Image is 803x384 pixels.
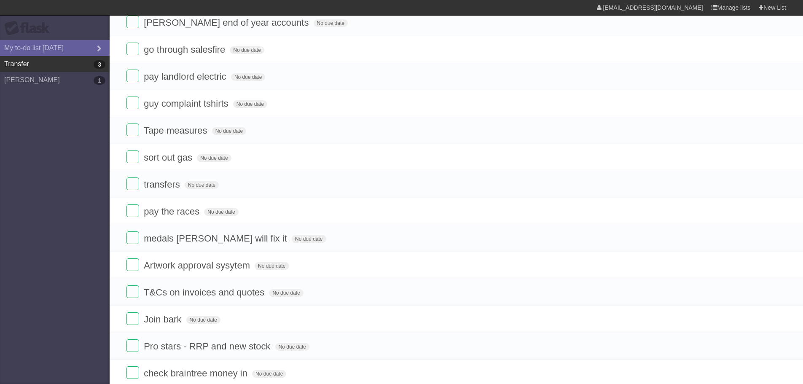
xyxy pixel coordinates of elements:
span: No due date [212,127,246,135]
span: No due date [233,100,267,108]
label: Done [126,97,139,109]
b: 1 [94,76,105,85]
span: No due date [230,46,264,54]
span: pay landlord electric [144,71,228,82]
label: Done [126,204,139,217]
span: Tape measures [144,125,209,136]
span: No due date [197,154,231,162]
span: Pro stars - RRP and new stock [144,341,272,352]
span: pay the races [144,206,201,217]
span: medals [PERSON_NAME] will fix it [144,233,289,244]
label: Done [126,150,139,163]
span: No due date [269,289,303,297]
span: transfers [144,179,182,190]
span: Join bark [144,314,183,325]
label: Done [126,339,139,352]
span: [PERSON_NAME] end of year accounts [144,17,311,28]
label: Done [126,258,139,271]
label: Done [126,124,139,136]
span: No due date [185,181,219,189]
label: Done [126,285,139,298]
span: go through salesfire [144,44,227,55]
span: Artwork approval sysytem [144,260,252,271]
span: sort out gas [144,152,194,163]
span: No due date [255,262,289,270]
span: check braintree money in [144,368,250,379]
span: No due date [204,208,238,216]
label: Done [126,177,139,190]
span: No due date [314,19,348,27]
div: Flask [4,21,55,36]
span: No due date [275,343,309,351]
span: No due date [186,316,220,324]
span: guy complaint tshirts [144,98,231,109]
b: 3 [94,60,105,69]
label: Done [126,43,139,55]
label: Done [126,366,139,379]
label: Done [126,312,139,325]
span: No due date [292,235,326,243]
label: Done [126,231,139,244]
label: Done [126,16,139,28]
span: No due date [231,73,265,81]
span: No due date [252,370,286,378]
label: Done [126,70,139,82]
span: T&Cs on invoices and quotes [144,287,266,298]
